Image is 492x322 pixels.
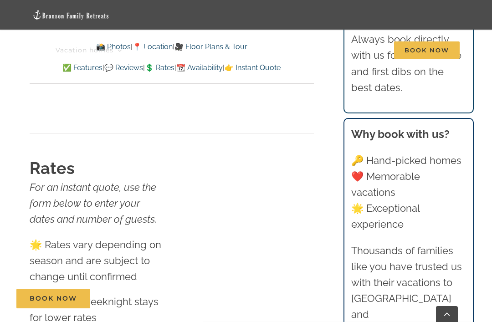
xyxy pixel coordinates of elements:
a: ✅ Features [62,63,102,72]
span: Things to do [143,47,188,53]
a: 📆 Availability [176,63,223,72]
span: Book Now [394,41,460,59]
a: 💲 Rates [145,63,174,72]
em: For an instant quote, use the form below to enter your dates and number of guests. [30,181,157,225]
strong: Rates [30,158,75,178]
p: | | | | [30,62,314,74]
a: Things to do [143,36,197,65]
img: Branson Family Retreats Logo [32,10,110,20]
span: About [294,47,316,53]
a: Book Now [16,289,90,308]
span: Contact [345,47,374,53]
span: Book Now [30,295,77,302]
a: Vacation homes [56,36,122,65]
span: Vacation homes [56,47,113,53]
a: 👉 Instant Quote [225,63,281,72]
a: About [294,36,324,65]
a: 💬 Reviews [104,63,143,72]
p: 🔑 Hand-picked homes ❤️ Memorable vacations 🌟 Exceptional experience [351,153,466,233]
span: Deals & More [217,47,265,53]
p: 🌟 Rates vary depending on season and are subject to change until confirmed [30,237,166,285]
a: Contact [345,36,374,65]
a: Deals & More [217,36,273,65]
nav: Main Menu Sticky [56,36,460,65]
h3: Why book with us? [351,126,466,143]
